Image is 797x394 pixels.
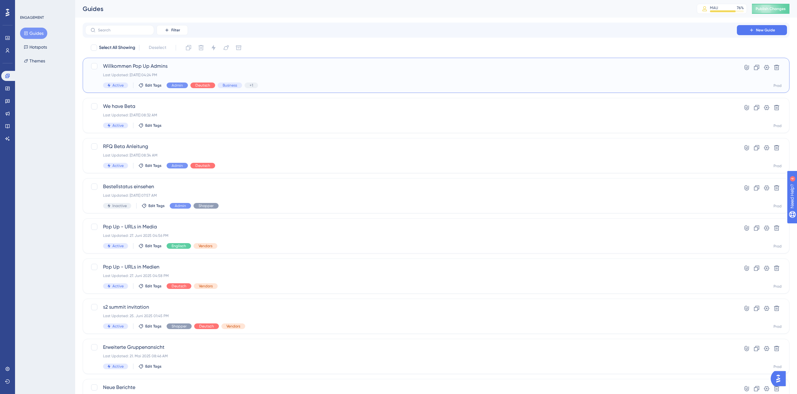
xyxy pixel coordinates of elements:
[20,28,47,39] button: Guides
[112,243,124,248] span: Active
[195,83,210,88] span: Deutsch
[103,153,719,158] div: Last Updated: [DATE] 08:34 AM
[103,354,719,359] div: Last Updated: 21. Mai 2025 08:46 AM
[138,364,162,369] button: Edit Tags
[175,203,186,208] span: Admin
[138,284,162,289] button: Edit Tags
[752,4,789,14] button: Publish Changes
[103,193,719,198] div: Last Updated: [DATE] 07:57 AM
[103,263,719,271] span: Pop Up - URLs in Medien
[149,44,166,51] span: Deselect
[103,233,719,238] div: Last Updated: 27. Juni 2025 04:56 PM
[138,163,162,168] button: Edit Tags
[172,83,183,88] span: Admin
[20,41,51,53] button: Hotspots
[145,83,162,88] span: Edit Tags
[145,284,162,289] span: Edit Tags
[157,25,188,35] button: Filter
[83,4,681,13] div: Guides
[145,163,162,168] span: Edit Tags
[226,324,240,329] span: Vendors
[138,324,162,329] button: Edit Tags
[145,123,162,128] span: Edit Tags
[774,284,782,289] div: Prod
[103,72,719,77] div: Last Updated: [DATE] 04:24 PM
[171,28,180,33] span: Filter
[103,343,719,351] span: Erweiterte Gruppenansicht
[250,83,253,88] span: +1
[145,324,162,329] span: Edit Tags
[103,183,719,190] span: Bestellstatus einsehen
[103,103,719,110] span: We have Beta
[143,42,172,53] button: Deselect
[774,204,782,209] div: Prod
[737,25,787,35] button: New Guide
[112,83,124,88] span: Active
[195,163,210,168] span: Deutsch
[771,369,789,388] iframe: UserGuiding AI Assistant Launcher
[142,203,165,208] button: Edit Tags
[103,62,719,70] span: Willkommen Pop Up Admins
[112,284,124,289] span: Active
[103,113,719,118] div: Last Updated: [DATE] 08:32 AM
[138,243,162,248] button: Edit Tags
[103,143,719,150] span: RFQ Beta Anleitung
[112,364,124,369] span: Active
[112,203,127,208] span: Inactive
[774,163,782,168] div: Prod
[774,244,782,249] div: Prod
[199,284,213,289] span: Vendors
[103,384,719,391] span: Neue Berichte
[756,28,775,33] span: New Guide
[138,83,162,88] button: Edit Tags
[103,313,719,318] div: Last Updated: 25. Juni 2025 01:45 PM
[710,5,718,10] div: MAU
[44,3,45,8] div: 4
[15,2,39,9] span: Need Help?
[112,163,124,168] span: Active
[199,324,214,329] span: Deutsch
[103,273,719,278] div: Last Updated: 27. Juni 2025 04:58 PM
[98,28,149,32] input: Search
[99,44,135,51] span: Select All Showing
[112,324,124,329] span: Active
[199,203,214,208] span: Shopper
[145,243,162,248] span: Edit Tags
[774,83,782,88] div: Prod
[223,83,237,88] span: Business
[112,123,124,128] span: Active
[138,123,162,128] button: Edit Tags
[20,15,44,20] div: ENGAGEMENT
[774,324,782,329] div: Prod
[172,284,186,289] span: Deutsch
[20,55,49,67] button: Themes
[145,364,162,369] span: Edit Tags
[199,243,212,248] span: Vendors
[172,243,186,248] span: Englisch
[756,6,786,11] span: Publish Changes
[774,123,782,128] div: Prod
[103,223,719,231] span: Pop Up - URLs in Media
[103,303,719,311] span: s2 summit invitation
[148,203,165,208] span: Edit Tags
[172,324,187,329] span: Shopper
[737,5,744,10] div: 76 %
[774,364,782,369] div: Prod
[172,163,183,168] span: Admin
